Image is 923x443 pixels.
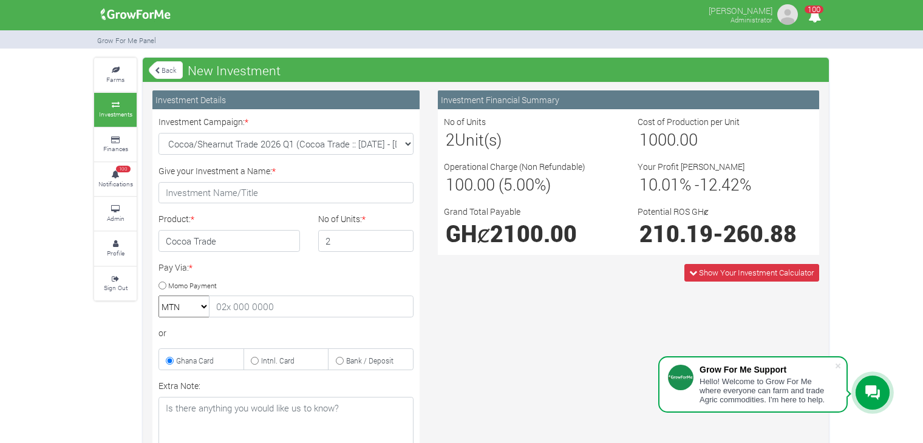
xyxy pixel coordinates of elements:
small: Farms [106,75,124,84]
label: Operational Charge (Non Refundable) [444,160,585,173]
span: 1000.00 [639,129,698,150]
a: Investments [94,93,137,126]
a: 100 Notifications [94,163,137,196]
a: 100 [803,12,826,23]
span: 2100.00 [490,218,577,248]
label: Your Profit [PERSON_NAME] [638,160,744,173]
i: Notifications [803,2,826,30]
span: 12.42 [700,174,740,195]
label: Give your Investment a Name: [158,164,276,177]
label: Potential ROS GHȼ [638,205,709,218]
h1: GHȼ [446,220,618,247]
label: Grand Total Payable [444,205,520,218]
p: [PERSON_NAME] [709,2,772,17]
label: No of Units [444,115,486,128]
div: Investment Financial Summary [438,90,819,109]
div: Investment Details [152,90,420,109]
small: Intnl. Card [261,356,295,365]
small: Profile [107,249,124,257]
span: 260.88 [723,218,797,248]
a: Back [149,60,183,80]
small: Grow For Me Panel [97,36,156,45]
span: 100 [805,5,823,13]
input: Ghana Card [166,357,174,365]
small: Finances [103,144,128,153]
span: 210.19 [639,218,713,248]
small: Momo Payment [168,280,217,289]
span: 2 [446,129,455,150]
small: Sign Out [104,283,128,292]
input: Bank / Deposit [336,357,344,365]
div: or [158,326,414,339]
input: Investment Name/Title [158,182,414,204]
label: Extra Note: [158,379,200,392]
label: No of Units: [318,212,366,225]
span: 100.00 (5.00%) [446,174,551,195]
span: New Investment [185,58,284,83]
a: Admin [94,197,137,231]
a: Sign Out [94,267,137,300]
label: Product: [158,212,194,225]
img: growforme image [97,2,175,27]
div: Hello! Welcome to Grow For Me where everyone can farm and trade Agric commodities. I'm here to help. [700,377,834,404]
label: Pay Via: [158,261,192,274]
a: Farms [94,58,137,92]
a: Profile [94,232,137,265]
span: 10.01 [639,174,679,195]
div: Grow For Me Support [700,365,834,374]
input: Intnl. Card [251,357,259,365]
small: Bank / Deposit [346,356,393,365]
img: growforme image [775,2,800,27]
a: Finances [94,128,137,161]
small: Admin [107,214,124,223]
input: Momo Payment [158,282,166,289]
small: Investments [99,110,132,118]
label: Investment Campaign: [158,115,248,128]
h4: Cocoa Trade [158,230,300,252]
small: Ghana Card [176,356,214,365]
h1: - [639,220,811,247]
span: 100 [116,166,131,173]
h3: Unit(s) [446,130,618,149]
small: Administrator [731,15,772,24]
input: 02x 000 0000 [209,296,414,317]
h3: % - % [639,175,811,194]
small: Notifications [98,180,133,188]
span: Show Your Investment Calculator [699,267,814,278]
label: Cost of Production per Unit [638,115,740,128]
